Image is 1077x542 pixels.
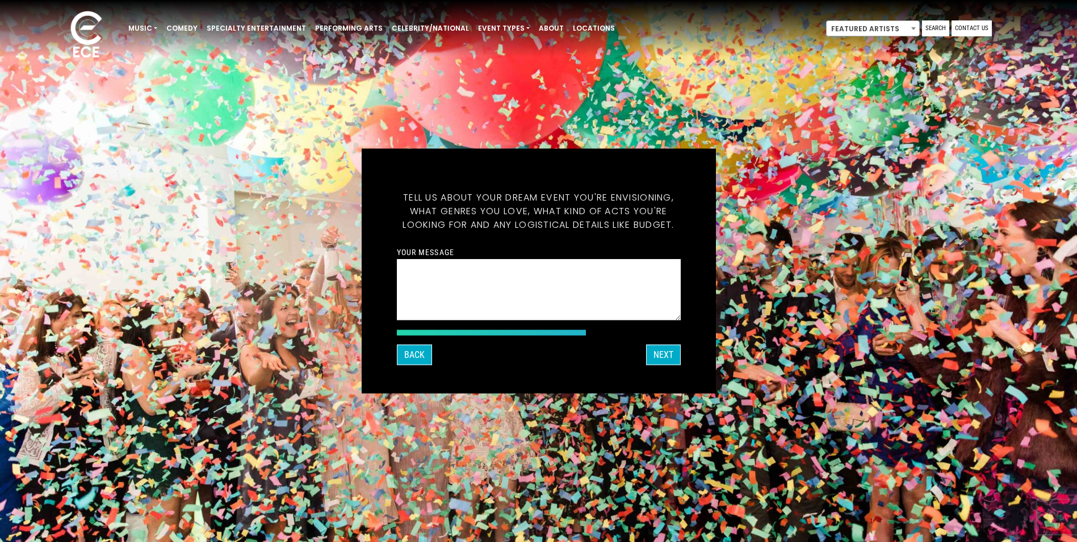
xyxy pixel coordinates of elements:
a: Specialty Entertainment [202,19,311,38]
a: Contact Us [952,20,992,36]
a: Comedy [162,19,202,38]
a: Celebrity/National [387,19,473,38]
button: Back [397,345,432,365]
a: Performing Arts [311,19,387,38]
span: Featured Artists [826,20,920,36]
label: Your message [397,247,454,257]
a: Locations [568,19,619,38]
button: Next [646,345,681,365]
h5: Tell us about your dream event you're envisioning, what genres you love, what kind of acts you're... [397,177,681,245]
a: Search [922,20,949,36]
a: About [534,19,568,38]
a: Event Types [473,19,534,38]
img: ece_new_logo_whitev2-1.png [58,8,115,63]
span: Featured Artists [827,21,919,37]
a: Music [124,19,162,38]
